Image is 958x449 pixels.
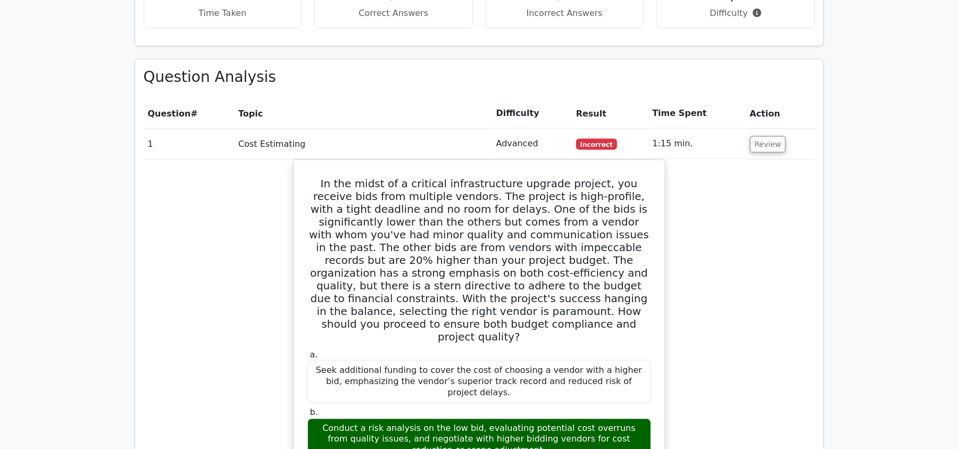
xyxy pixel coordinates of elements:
span: b. [310,408,318,418]
th: Time Spent [648,98,745,129]
th: Action [746,98,815,129]
td: 1 [144,129,235,159]
th: Difficulty [492,98,572,129]
p: Correct Answers [323,7,464,20]
div: Seek additional funding to cover the cost of choosing a vendor with a higher bid, emphasizing the... [307,360,651,403]
td: 1:15 min. [648,129,745,159]
h3: Question Analysis [144,68,815,86]
span: Incorrect [576,139,617,149]
p: Time Taken [153,7,293,20]
th: Topic [234,98,492,129]
th: # [144,98,235,129]
p: Difficulty [665,7,806,20]
span: a. [310,350,318,360]
p: Incorrect Answers [495,7,635,20]
td: Cost Estimating [234,129,492,159]
h5: In the midst of a critical infrastructure upgrade project, you receive bids from multiple vendors... [306,177,652,343]
th: Result [572,98,648,129]
td: Advanced [492,129,572,159]
button: Review [750,136,786,153]
span: Question [148,109,191,119]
